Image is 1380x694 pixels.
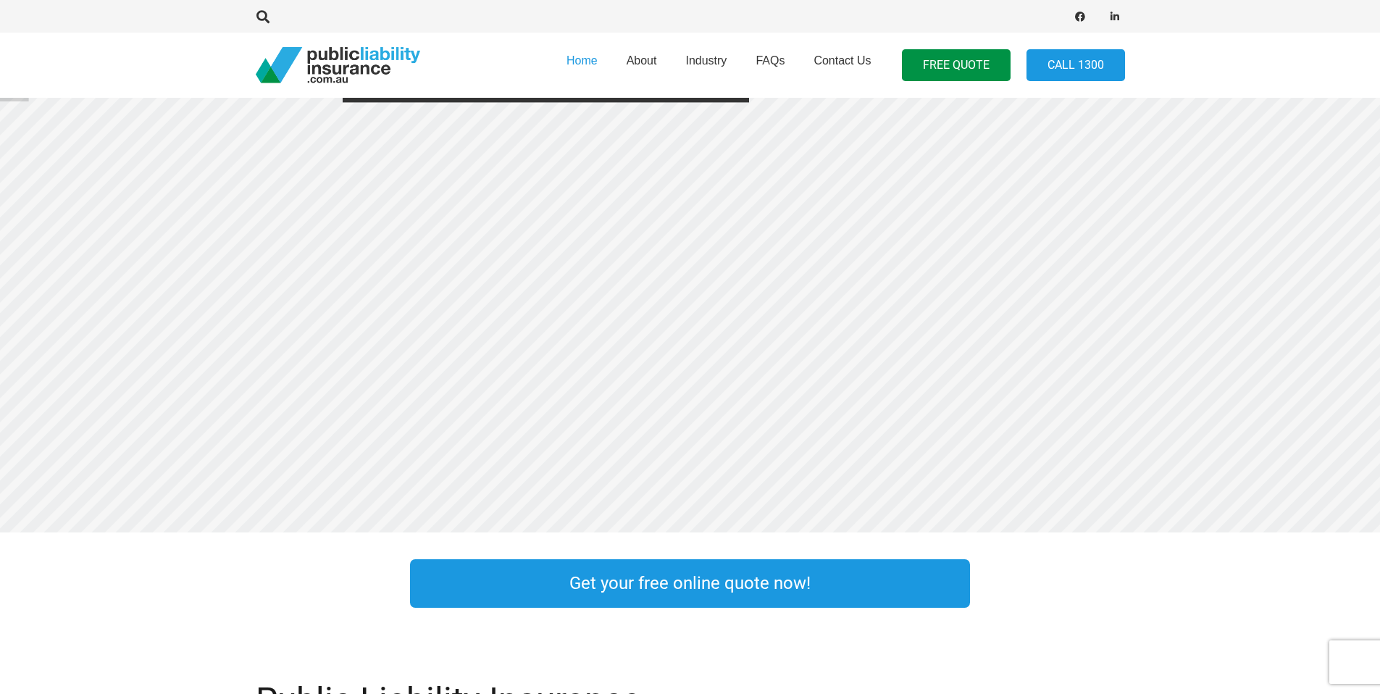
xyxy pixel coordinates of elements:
a: FREE QUOTE [902,49,1011,82]
a: Search [249,10,278,23]
a: Contact Us [799,28,885,102]
a: Industry [671,28,741,102]
a: Link [999,556,1153,611]
span: Home [566,54,598,67]
a: LinkedIn [1105,7,1125,27]
a: Home [552,28,612,102]
a: Call 1300 [1026,49,1125,82]
span: Industry [685,54,727,67]
a: FAQs [741,28,799,102]
span: About [627,54,657,67]
a: pli_logotransparent [256,47,420,83]
span: Contact Us [814,54,871,67]
a: Get your free online quote now! [410,559,970,608]
a: Link [227,556,381,611]
span: FAQs [756,54,785,67]
a: Facebook [1070,7,1090,27]
a: About [612,28,672,102]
